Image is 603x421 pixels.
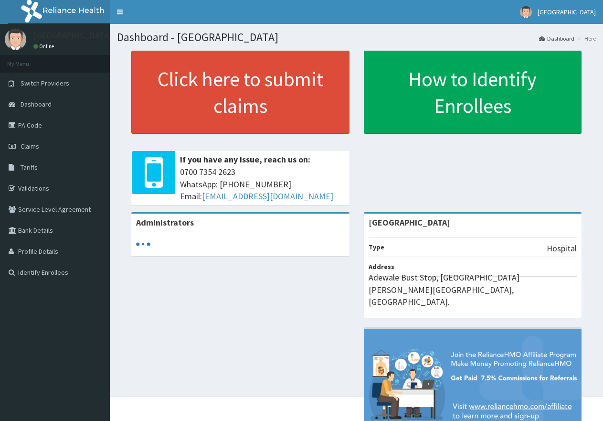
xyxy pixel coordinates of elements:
[369,271,577,308] p: Adewale Bust Stop, [GEOGRAPHIC_DATA][PERSON_NAME][GEOGRAPHIC_DATA], [GEOGRAPHIC_DATA].
[520,6,532,18] img: User Image
[136,217,194,228] b: Administrators
[21,100,52,108] span: Dashboard
[21,79,69,87] span: Switch Providers
[364,51,582,134] a: How to Identify Enrollees
[33,43,56,50] a: Online
[117,31,596,43] h1: Dashboard - [GEOGRAPHIC_DATA]
[369,217,450,228] strong: [GEOGRAPHIC_DATA]
[202,191,333,202] a: [EMAIL_ADDRESS][DOMAIN_NAME]
[575,34,596,43] li: Here
[539,34,574,43] a: Dashboard
[180,166,345,203] span: 0700 7354 2623 WhatsApp: [PHONE_NUMBER] Email:
[369,262,394,271] b: Address
[21,163,38,172] span: Tariffs
[538,8,596,16] span: [GEOGRAPHIC_DATA]
[547,242,577,255] p: Hospital
[369,243,384,251] b: Type
[5,29,26,50] img: User Image
[136,237,150,251] svg: audio-loading
[21,142,39,151] span: Claims
[131,51,349,134] a: Click here to submit claims
[33,31,112,40] p: [GEOGRAPHIC_DATA]
[180,154,310,165] b: If you have any issue, reach us on:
